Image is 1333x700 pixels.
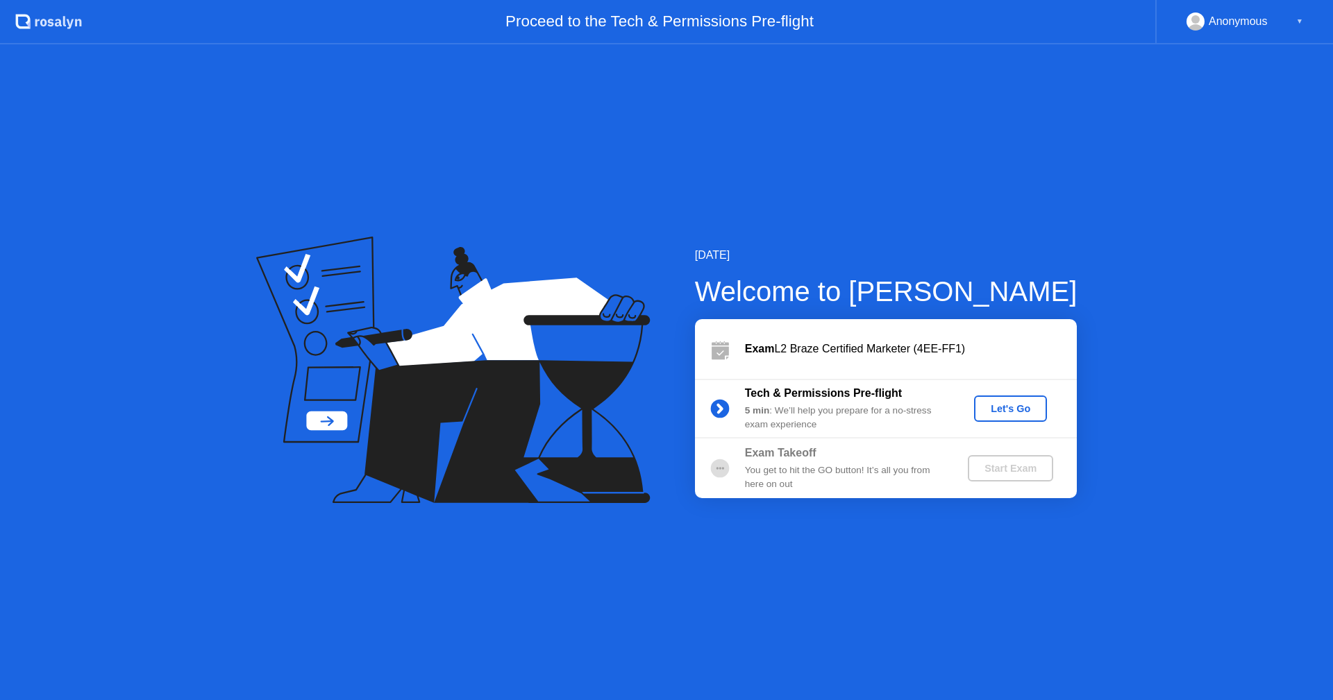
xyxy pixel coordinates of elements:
div: Anonymous [1209,12,1268,31]
div: You get to hit the GO button! It’s all you from here on out [745,463,945,492]
div: : We’ll help you prepare for a no-stress exam experience [745,404,945,432]
div: Start Exam [973,463,1048,474]
div: L2 Braze Certified Marketer (4EE-FF1) [745,341,1077,357]
b: 5 min [745,405,770,416]
b: Exam Takeoff [745,447,816,459]
button: Let's Go [974,395,1047,422]
button: Start Exam [968,455,1053,481]
div: Welcome to [PERSON_NAME] [695,271,1078,312]
div: [DATE] [695,247,1078,264]
b: Tech & Permissions Pre-flight [745,387,902,399]
b: Exam [745,343,775,355]
div: Let's Go [980,403,1041,414]
div: ▼ [1296,12,1303,31]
